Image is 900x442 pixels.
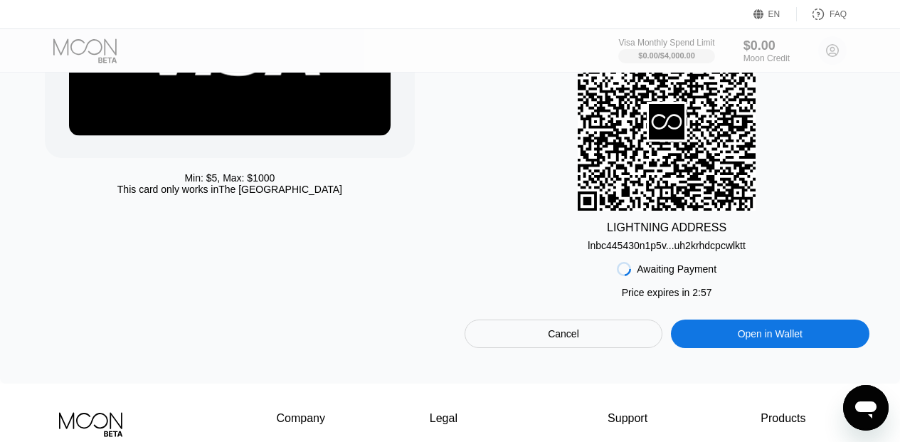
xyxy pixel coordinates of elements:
[671,320,869,348] div: Open in Wallet
[588,240,746,251] div: lnbc445430n1p5v...uh2krhdcpcwlktt
[607,221,726,234] div: LIGHTNING ADDRESS
[753,7,797,21] div: EN
[692,287,711,298] span: 2 : 57
[843,385,889,431] iframe: Button to launch messaging window
[184,172,275,184] div: Min: $ 5 , Max: $ 1000
[738,327,803,340] div: Open in Wallet
[768,9,780,19] div: EN
[638,51,695,60] div: $0.00 / $4,000.00
[830,9,847,19] div: FAQ
[430,412,504,425] div: Legal
[797,7,847,21] div: FAQ
[618,38,714,63] div: Visa Monthly Spend Limit$0.00/$4,000.00
[548,327,579,340] div: Cancel
[637,263,716,275] div: Awaiting Payment
[618,38,714,48] div: Visa Monthly Spend Limit
[588,234,746,251] div: lnbc445430n1p5v...uh2krhdcpcwlktt
[608,412,657,425] div: Support
[277,412,326,425] div: Company
[761,412,805,425] div: Products
[465,320,663,348] div: Cancel
[622,287,712,298] div: Price expires in
[117,184,342,195] div: This card only works in The [GEOGRAPHIC_DATA]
